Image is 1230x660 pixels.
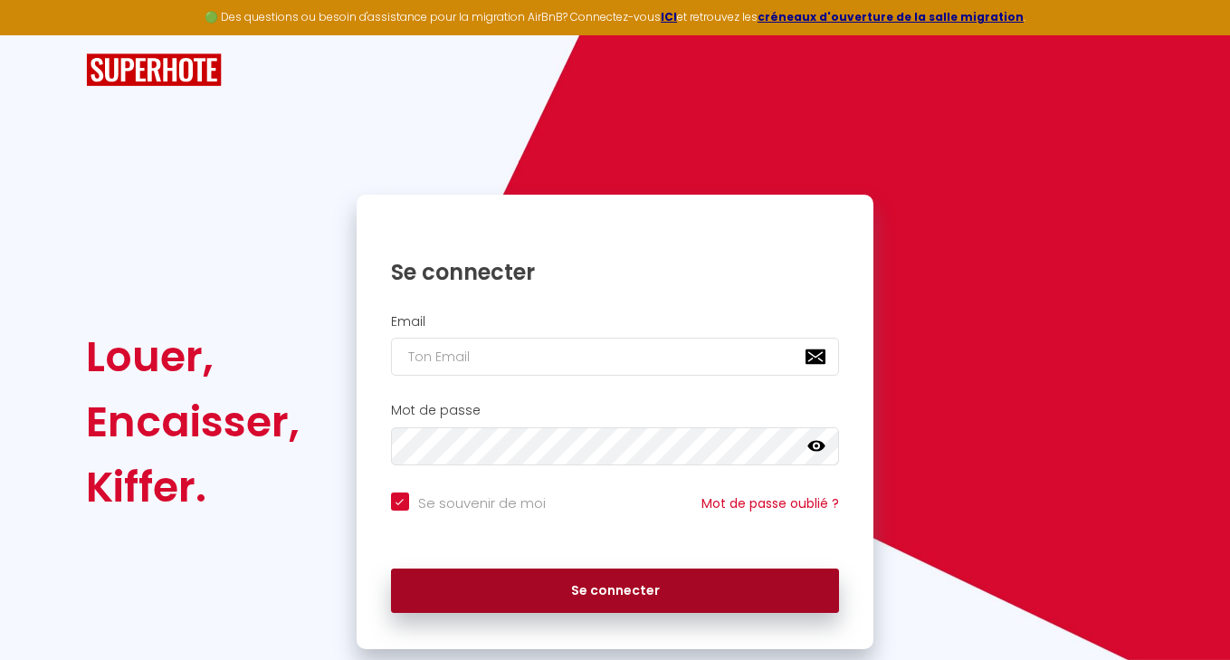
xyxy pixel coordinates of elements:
[86,324,300,389] div: Louer,
[391,569,840,614] button: Se connecter
[86,389,300,454] div: Encaisser,
[86,53,222,87] img: SuperHote logo
[391,403,840,418] h2: Mot de passe
[661,9,677,24] a: ICI
[391,338,840,376] input: Ton Email
[701,494,839,512] a: Mot de passe oublié ?
[758,9,1024,24] a: créneaux d'ouverture de la salle migration
[391,258,840,286] h1: Se connecter
[86,454,300,520] div: Kiffer.
[391,314,840,330] h2: Email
